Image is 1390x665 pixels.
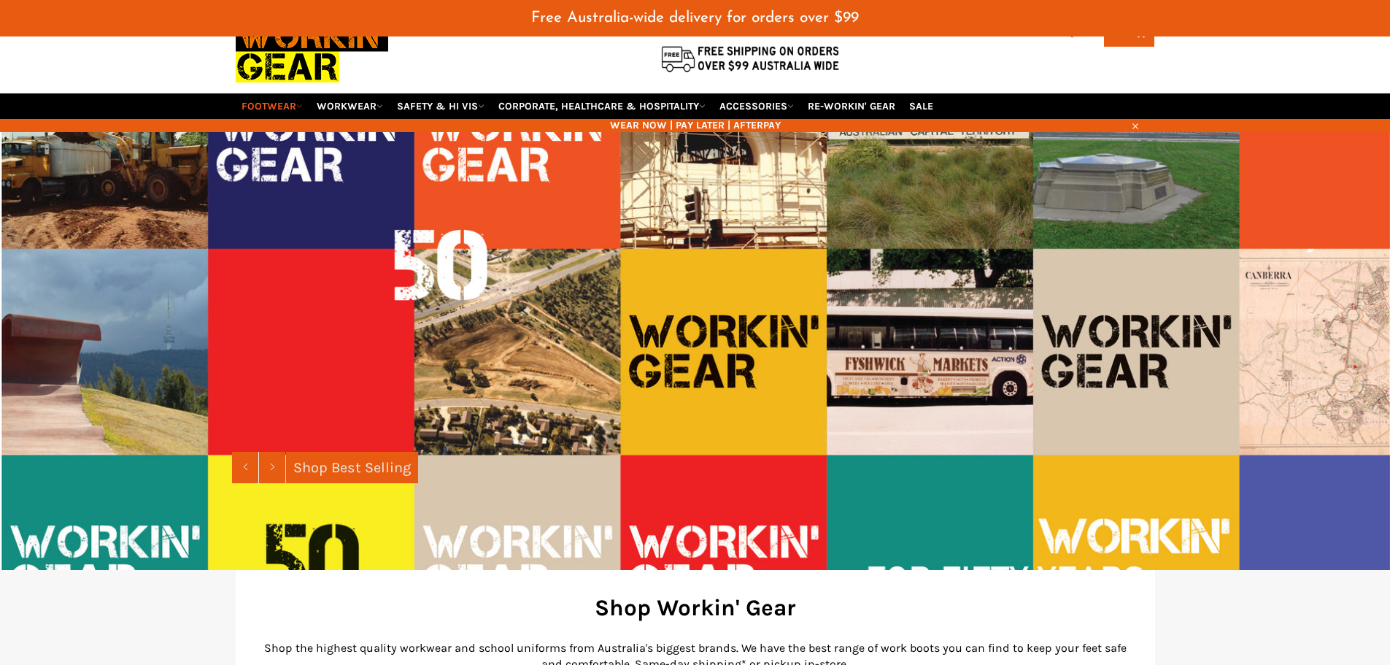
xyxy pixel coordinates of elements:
a: RE-WORKIN' GEAR [802,93,901,119]
a: CORPORATE, HEALTHCARE & HOSPITALITY [493,93,711,119]
a: FOOTWEAR [236,93,309,119]
a: ACCESSORIES [714,93,800,119]
span: WEAR NOW | PAY LATER | AFTERPAY [236,118,1155,132]
span: Free Australia-wide delivery for orders over $99 [531,10,859,26]
img: Workin Gear leaders in Workwear, Safety Boots, PPE, Uniforms. Australia's No.1 in Workwear [236,10,388,93]
a: SALE [903,93,939,119]
a: WORKWEAR [311,93,389,119]
h2: Shop Workin' Gear [258,592,1133,623]
img: Flat $9.95 shipping Australia wide [659,43,841,74]
a: Shop Best Selling [286,452,418,483]
a: SAFETY & HI VIS [391,93,490,119]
